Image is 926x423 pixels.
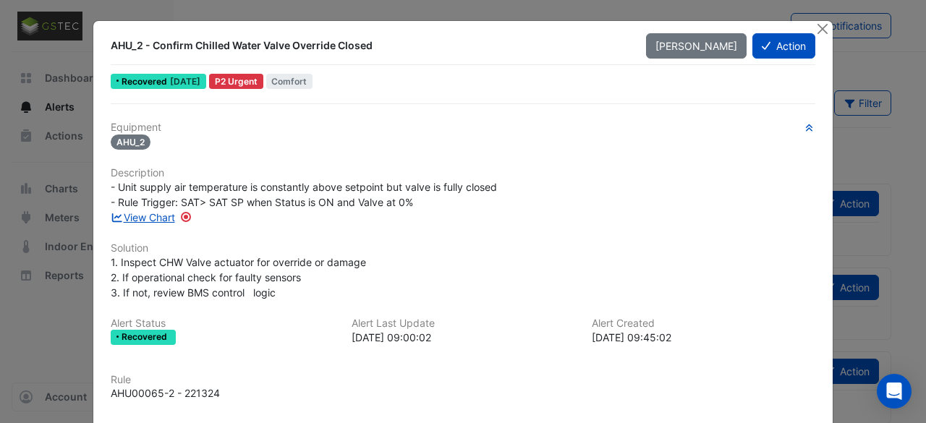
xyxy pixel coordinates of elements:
[111,134,150,150] span: AHU_2
[111,242,815,255] h6: Solution
[592,330,815,345] div: [DATE] 09:45:02
[111,38,629,53] div: AHU_2 - Confirm Chilled Water Valve Override Closed
[111,317,334,330] h6: Alert Status
[266,74,313,89] span: Comfort
[752,33,815,59] button: Action
[170,76,200,87] span: Mon 15-Sep-2025 09:00 AEST
[655,40,737,52] span: [PERSON_NAME]
[592,317,815,330] h6: Alert Created
[122,77,170,86] span: Recovered
[646,33,747,59] button: [PERSON_NAME]
[111,167,815,179] h6: Description
[111,211,175,223] a: View Chart
[179,210,192,223] div: Tooltip anchor
[122,333,170,341] span: Recovered
[111,121,815,134] h6: Equipment
[815,21,830,36] button: Close
[111,385,220,401] div: AHU00065-2 - 221324
[209,74,263,89] div: P2 Urgent
[877,374,912,409] div: Open Intercom Messenger
[352,330,575,345] div: [DATE] 09:00:02
[111,256,366,299] span: 1. Inspect CHW Valve actuator for override or damage 2. If operational check for faulty sensors 3...
[111,181,497,208] span: - Unit supply air temperature is constantly above setpoint but valve is fully closed - Rule Trigg...
[352,317,575,330] h6: Alert Last Update
[111,374,815,386] h6: Rule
